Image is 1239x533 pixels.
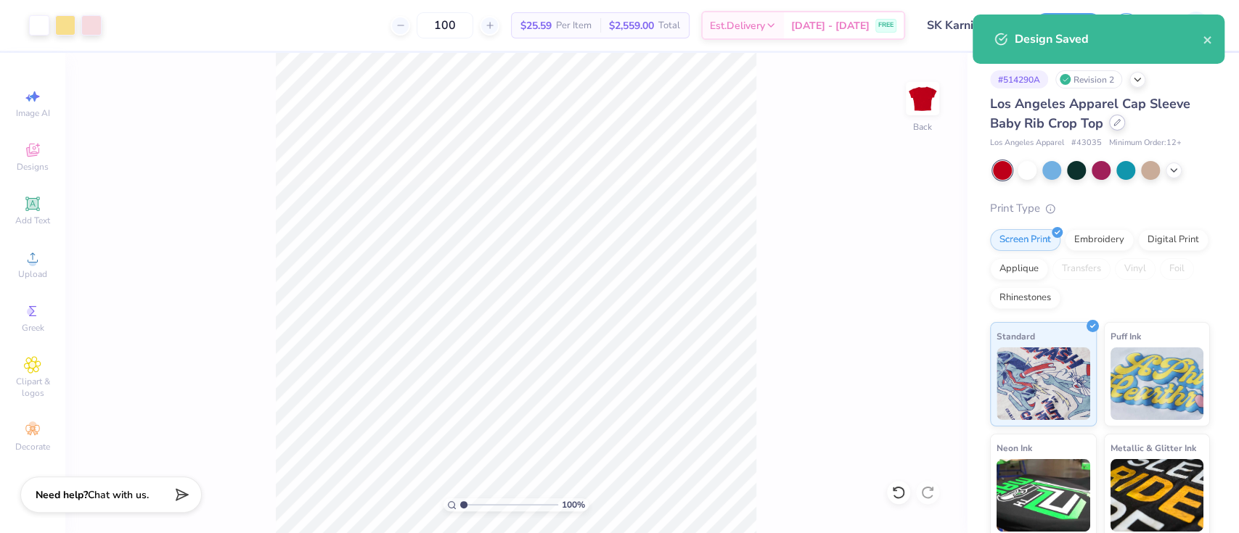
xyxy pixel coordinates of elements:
[520,18,552,33] span: $25.59
[916,11,1023,40] input: Untitled Design
[88,488,149,502] span: Chat with us.
[1055,70,1122,88] div: Revision 2
[878,20,894,30] span: FREE
[16,107,50,119] span: Image AI
[710,18,765,33] span: Est. Delivery
[1111,347,1204,420] img: Puff Ink
[22,322,44,334] span: Greek
[7,376,58,399] span: Clipart & logos
[417,12,473,38] input: – –
[990,70,1048,88] div: # 514290A
[1138,229,1209,251] div: Digital Print
[1111,459,1204,532] img: Metallic & Glitter Ink
[15,441,50,453] span: Decorate
[997,329,1035,344] span: Standard
[990,95,1190,132] span: Los Angeles Apparel Cap Sleeve Baby Rib Crop Top
[609,18,654,33] span: $2,559.00
[36,488,88,502] strong: Need help?
[1111,329,1141,344] span: Puff Ink
[990,200,1210,217] div: Print Type
[997,459,1090,532] img: Neon Ink
[556,18,592,33] span: Per Item
[990,258,1048,280] div: Applique
[990,137,1064,149] span: Los Angeles Apparel
[1071,137,1102,149] span: # 43035
[990,287,1060,309] div: Rhinestones
[791,18,870,33] span: [DATE] - [DATE]
[908,84,937,113] img: Back
[997,347,1090,420] img: Standard
[1111,440,1196,455] span: Metallic & Glitter Ink
[913,120,932,133] div: Back
[1115,258,1156,280] div: Vinyl
[1015,30,1203,48] div: Design Saved
[15,215,50,226] span: Add Text
[562,498,585,511] span: 100 %
[17,161,49,173] span: Designs
[658,18,680,33] span: Total
[18,268,47,280] span: Upload
[1203,30,1213,48] button: close
[1052,258,1111,280] div: Transfers
[1160,258,1194,280] div: Foil
[990,229,1060,251] div: Screen Print
[1109,137,1182,149] span: Minimum Order: 12 +
[997,440,1032,455] span: Neon Ink
[1065,229,1134,251] div: Embroidery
